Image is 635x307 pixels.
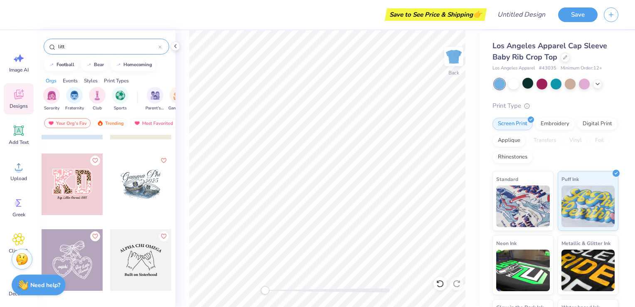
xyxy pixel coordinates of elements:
div: bear [94,62,104,67]
button: filter button [145,87,165,111]
span: Sorority [44,105,59,111]
div: Foil [590,134,609,147]
span: Minimum Order: 12 + [561,65,602,72]
div: Orgs [46,77,57,84]
button: filter button [89,87,106,111]
button: Like [159,231,169,241]
span: Puff Ink [561,175,579,183]
div: filter for Fraternity [65,87,84,111]
button: bear [81,59,108,71]
div: filter for Sorority [43,87,60,111]
div: Applique [492,134,526,147]
div: Accessibility label [261,286,269,295]
button: filter button [65,87,84,111]
img: Back [445,48,462,65]
div: Digital Print [577,118,618,130]
span: # 43035 [539,65,556,72]
div: football [57,62,74,67]
img: most_fav.gif [48,120,54,126]
span: 👉 [473,9,482,19]
div: filter for Game Day [168,87,187,111]
span: Metallic & Glitter Ink [561,239,610,248]
img: Game Day Image [173,91,183,100]
img: Fraternity Image [70,91,79,100]
div: filter for Club [89,87,106,111]
div: Screen Print [492,118,533,130]
input: Untitled Design [491,6,552,23]
img: most_fav.gif [134,120,140,126]
div: filter for Parent's Weekend [145,87,165,111]
span: Add Text [9,139,29,146]
div: Rhinestones [492,151,533,163]
span: Game Day [168,105,187,111]
span: Decorate [9,290,29,297]
strong: Need help? [30,281,60,289]
div: Back [448,69,459,77]
button: football [44,59,78,71]
input: Try "Alpha" [57,42,158,51]
div: Vinyl [564,134,587,147]
div: Transfers [528,134,561,147]
span: Greek [12,211,25,218]
span: Los Angeles Apparel [492,65,535,72]
div: homecoming [123,62,152,67]
img: Neon Ink [496,250,550,291]
span: Designs [10,103,28,109]
button: homecoming [111,59,156,71]
button: Like [159,156,169,166]
img: trend_line.gif [48,62,55,67]
div: filter for Sports [112,87,128,111]
span: Standard [496,175,518,183]
span: Image AI [9,67,29,73]
button: Like [90,156,100,166]
div: Trending [93,118,128,128]
span: Clipart & logos [5,248,32,261]
div: Styles [84,77,98,84]
img: Sorority Image [47,91,57,100]
span: Fraternity [65,105,84,111]
span: Sports [114,105,127,111]
span: Los Angeles Apparel Cap Sleeve Baby Rib Crop Top [492,41,607,62]
img: Parent's Weekend Image [150,91,160,100]
span: Club [93,105,102,111]
button: filter button [168,87,187,111]
div: Events [63,77,78,84]
img: trend_line.gif [115,62,122,67]
img: Sports Image [116,91,125,100]
img: Metallic & Glitter Ink [561,250,615,291]
img: Standard [496,186,550,227]
span: Neon Ink [496,239,517,248]
div: Save to See Price & Shipping [387,8,485,21]
img: trend_line.gif [86,62,92,67]
div: Print Type [492,101,618,111]
div: Embroidery [535,118,575,130]
img: trending.gif [97,120,103,126]
img: Club Image [93,91,102,100]
button: Save [558,7,598,22]
button: filter button [43,87,60,111]
span: Parent's Weekend [145,105,165,111]
div: Your Org's Fav [44,118,91,128]
button: filter button [112,87,128,111]
button: Like [90,231,100,241]
div: Most Favorited [130,118,177,128]
div: Print Types [104,77,129,84]
span: Upload [10,175,27,182]
img: Puff Ink [561,186,615,227]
